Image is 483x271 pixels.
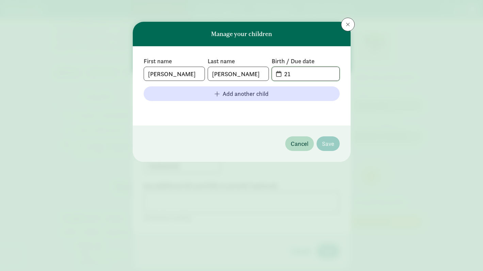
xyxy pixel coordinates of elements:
input: MM-DD-YYYY [280,67,339,81]
h6: Manage your children [211,31,272,37]
button: Cancel [285,136,314,151]
span: Cancel [291,139,308,148]
span: Add another child [223,89,269,98]
label: Birth / Due date [272,57,339,65]
span: Save [322,139,334,148]
label: Last name [208,57,269,65]
label: First name [144,57,205,65]
button: Save [317,136,340,151]
button: Add another child [144,86,340,101]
